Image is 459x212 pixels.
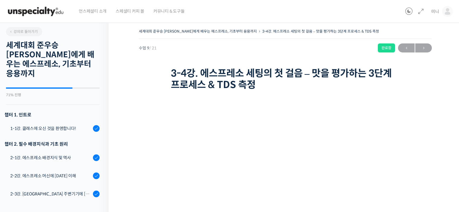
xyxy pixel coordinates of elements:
span: 미니 [431,9,439,14]
span: 수업 9 [139,46,157,50]
div: 챕터 2. 필수 배경지식과 기초 원리 [5,140,100,148]
span: 강의로 돌아가기 [9,29,38,34]
a: 다음→ [415,43,432,52]
a: ←이전 [398,43,415,52]
a: 강의로 돌아가기 [6,27,42,36]
div: 2-1강. 에스프레소 배경지식 및 역사 [10,154,91,161]
span: / 21 [149,46,157,51]
h3: 챕터 1. 인트로 [5,111,100,119]
div: 71% 진행 [6,93,100,97]
span: → [415,44,432,52]
div: 1-1강. 클래스에 오신 것을 환영합니다! [10,125,91,132]
h1: 3-4강. 에스프레소 세팅의 첫 걸음 – 맛을 평가하는 3단계 프로세스 & TDS 측정 [171,68,400,91]
div: 완료함 [378,43,395,52]
span: ← [398,44,415,52]
div: 2-2강. 에스프레소 머신에 [DATE] 이해 [10,172,91,179]
a: 3-4강. 에스프레소 세팅의 첫 걸음 – 맛을 평가하는 3단계 프로세스 & TDS 측정 [262,29,379,33]
h2: 세계대회 준우승 [PERSON_NAME]에게 배우는 에스프레소, 기초부터 응용까지 [6,41,100,78]
a: 세계대회 준우승 [PERSON_NAME]에게 배우는 에스프레소, 기초부터 응용까지 [139,29,257,33]
div: 2-3강. [GEOGRAPHIC_DATA] 주변기기에 [DATE] 이해 [10,191,91,197]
